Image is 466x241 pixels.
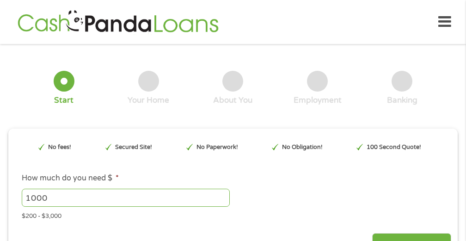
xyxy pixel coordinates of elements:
div: Your Home [128,95,169,105]
p: No fees! [48,143,71,152]
p: 100 Second Quote! [367,143,421,152]
div: Employment [294,95,342,105]
p: No Paperwork! [196,143,238,152]
div: Start [54,95,74,105]
div: $200 - $3,000 [22,208,444,221]
p: Secured Site! [115,143,152,152]
p: No Obligation! [282,143,323,152]
div: Banking [387,95,417,105]
label: How much do you need $ [22,173,119,183]
img: GetLoanNow Logo [15,9,221,35]
div: About You [213,95,252,105]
